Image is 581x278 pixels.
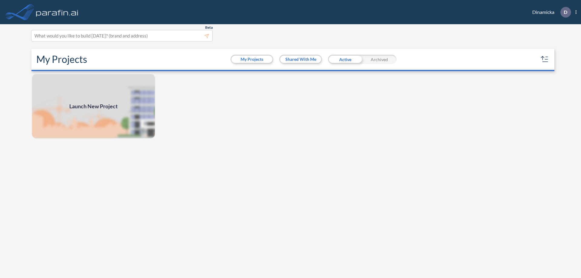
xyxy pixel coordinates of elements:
[31,74,156,139] a: Launch New Project
[540,54,550,64] button: sort
[36,54,87,65] h2: My Projects
[35,6,80,18] img: logo
[69,102,118,110] span: Launch New Project
[523,7,576,18] div: Dinamicka
[362,55,396,64] div: Archived
[231,56,272,63] button: My Projects
[328,55,362,64] div: Active
[564,9,567,15] p: D
[280,56,321,63] button: Shared With Me
[31,74,156,139] img: add
[205,25,213,30] span: Beta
